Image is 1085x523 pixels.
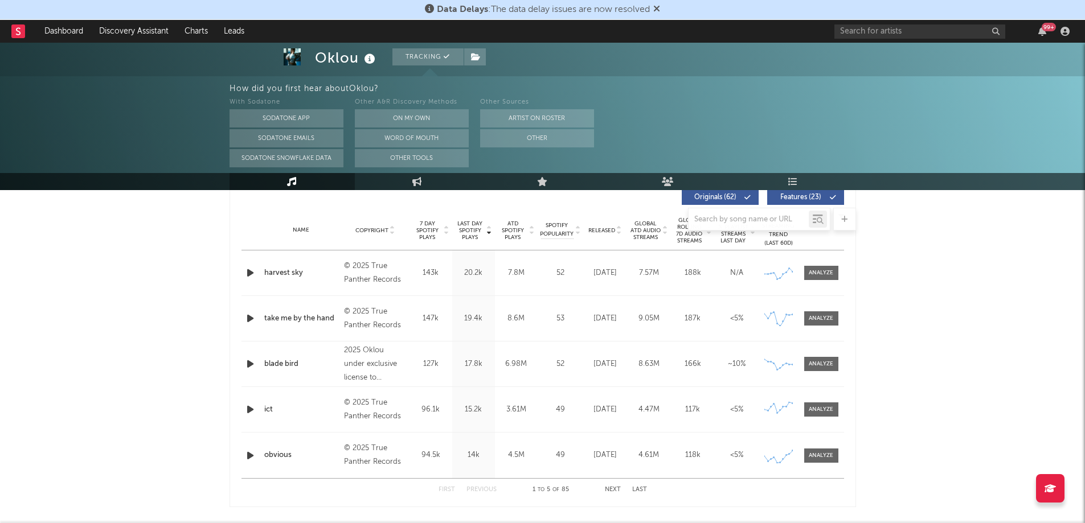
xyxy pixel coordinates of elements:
[632,487,647,493] button: Last
[718,404,756,415] div: <5%
[718,267,756,279] div: N/A
[466,487,497,493] button: Previous
[355,109,469,127] button: On My Own
[767,190,844,205] button: Features(23)
[630,359,668,370] div: 8.63M
[538,487,544,492] span: to
[412,404,449,415] div: 96.1k
[586,359,624,370] div: [DATE]
[91,20,177,43] a: Discovery Assistant
[480,96,594,109] div: Other Sources
[412,450,449,461] div: 94.5k
[230,96,343,109] div: With Sodatone
[541,313,580,324] div: 53
[718,313,756,324] div: <5%
[541,404,580,415] div: 49
[437,5,488,14] span: Data Delays
[552,487,559,492] span: of
[586,267,624,279] div: [DATE]
[586,450,624,461] div: [DATE]
[541,267,580,279] div: 52
[630,404,668,415] div: 4.47M
[1042,23,1056,31] div: 99 +
[605,487,621,493] button: Next
[674,313,712,324] div: 187k
[519,483,582,497] div: 1 5 85
[36,20,91,43] a: Dashboard
[455,404,492,415] div: 15.2k
[344,396,406,423] div: © 2025 True Panther Records
[718,359,756,370] div: ~ 10 %
[439,487,455,493] button: First
[689,194,742,201] span: Originals ( 62 )
[498,404,535,415] div: 3.61M
[437,5,650,14] span: : The data delay issues are now resolved
[315,48,378,67] div: Oklou
[630,313,668,324] div: 9.05M
[355,129,469,147] button: Word Of Mouth
[344,260,406,287] div: © 2025 True Panther Records
[264,313,339,324] a: take me by the hand
[674,359,712,370] div: 166k
[498,313,535,324] div: 8.6M
[689,215,809,224] input: Search by song name or URL
[775,194,827,201] span: Features ( 23 )
[498,359,535,370] div: 6.98M
[674,450,712,461] div: 118k
[674,404,712,415] div: 117k
[264,404,339,415] a: ict
[674,267,712,279] div: 188k
[344,442,406,469] div: © 2025 True Panther Records
[586,313,624,324] div: [DATE]
[761,213,796,248] div: Global Streaming Trend (Last 60D)
[264,267,339,279] a: harvest sky
[718,450,756,461] div: <5%
[177,20,216,43] a: Charts
[355,149,469,167] button: Other Tools
[653,5,660,14] span: Dismiss
[455,313,492,324] div: 19.4k
[230,129,343,147] button: Sodatone Emails
[344,344,406,385] div: 2025 Oklou under exclusive license to Because Music for [GEOGRAPHIC_DATA]
[498,267,535,279] div: 7.8M
[412,267,449,279] div: 143k
[412,313,449,324] div: 147k
[1038,27,1046,36] button: 99+
[455,450,492,461] div: 14k
[455,267,492,279] div: 20.2k
[586,404,624,415] div: [DATE]
[230,149,343,167] button: Sodatone Snowflake Data
[480,109,594,127] button: Artist on Roster
[264,450,339,461] a: obvious
[541,359,580,370] div: 52
[480,129,594,147] button: Other
[264,359,339,370] a: blade bird
[498,450,535,461] div: 4.5M
[216,20,252,43] a: Leads
[834,24,1005,39] input: Search for artists
[344,305,406,332] div: © 2025 True Panther Records
[630,450,668,461] div: 4.61M
[541,450,580,461] div: 49
[412,359,449,370] div: 127k
[630,267,668,279] div: 7.57M
[682,190,759,205] button: Originals(62)
[455,359,492,370] div: 17.8k
[392,48,464,65] button: Tracking
[355,96,469,109] div: Other A&R Discovery Methods
[230,109,343,127] button: Sodatone App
